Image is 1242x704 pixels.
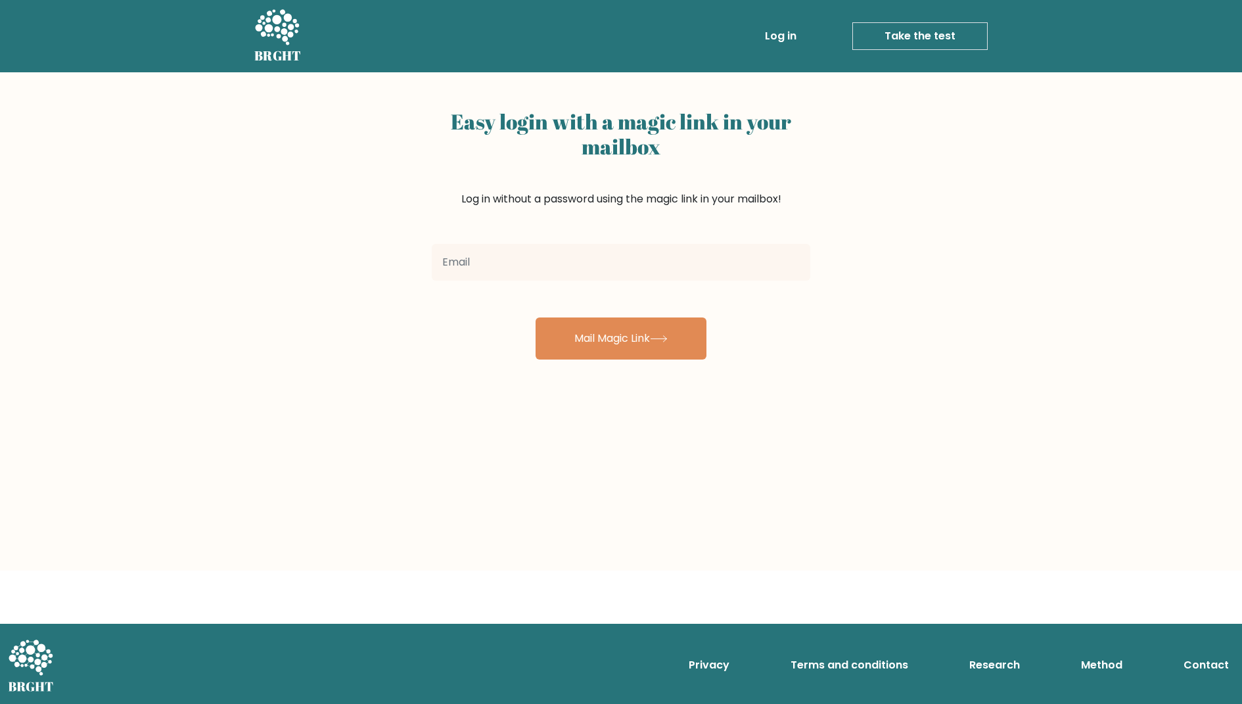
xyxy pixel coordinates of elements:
a: Contact [1178,652,1234,678]
button: Mail Magic Link [536,317,706,360]
a: Research [964,652,1025,678]
input: Email [432,244,810,281]
a: Log in [760,23,802,49]
a: Method [1076,652,1128,678]
h5: BRGHT [254,48,302,64]
a: Take the test [852,22,988,50]
a: Privacy [683,652,735,678]
div: Log in without a password using the magic link in your mailbox! [432,104,810,239]
a: Terms and conditions [785,652,913,678]
a: BRGHT [254,5,302,67]
h2: Easy login with a magic link in your mailbox [432,109,810,160]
